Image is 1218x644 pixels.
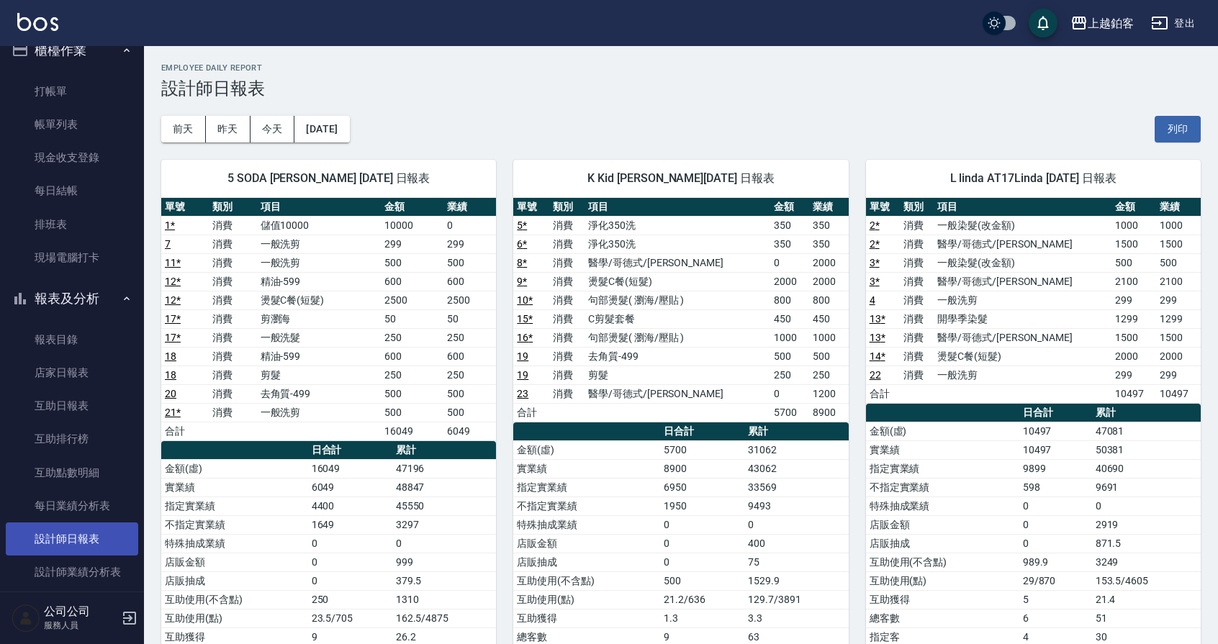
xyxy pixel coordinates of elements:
td: 一般洗剪 [934,291,1111,309]
td: 不指定實業績 [866,478,1019,496]
button: 登出 [1145,10,1201,37]
td: 299 [1156,291,1201,309]
td: 153.5/4605 [1092,571,1201,590]
td: 600 [443,272,496,291]
td: 4400 [308,496,392,515]
td: 店販抽成 [161,571,308,590]
td: 消費 [209,291,256,309]
td: 350 [770,216,809,235]
td: 33569 [744,478,849,496]
td: 互助使用(點) [161,609,308,627]
a: 排班表 [6,208,138,241]
td: 消費 [209,384,256,403]
td: 16049 [308,459,392,478]
td: 10497 [1019,422,1092,440]
span: L linda AT17Linda [DATE] 日報表 [883,171,1183,186]
td: 10000 [381,216,443,235]
td: 8900 [660,459,744,478]
td: 299 [1111,291,1156,309]
td: 10497 [1156,384,1201,403]
td: 10497 [1019,440,1092,459]
td: 合計 [513,403,549,422]
a: 23 [517,388,528,399]
th: 類別 [549,198,585,217]
td: 9691 [1092,478,1201,496]
td: 醫學/哥德式/[PERSON_NAME] [585,384,770,403]
td: 1000 [770,328,809,347]
td: 5700 [770,403,809,422]
td: 指定實業績 [161,496,308,515]
td: 250 [443,366,496,384]
td: 0 [308,553,392,571]
th: 項目 [257,198,382,217]
td: 250 [809,366,848,384]
td: 醫學/哥德式/[PERSON_NAME] [585,253,770,272]
td: 句部燙髮( 瀏海/壓貼 ) [585,291,770,309]
button: 報表及分析 [6,280,138,317]
th: 金額 [381,198,443,217]
td: 1200 [809,384,848,403]
td: 消費 [549,328,585,347]
a: 報表目錄 [6,323,138,356]
td: 51 [1092,609,1201,627]
td: 129.7/3891 [744,590,849,609]
td: 871.5 [1092,534,1201,553]
button: 昨天 [206,116,251,142]
td: 48847 [392,478,497,496]
th: 項目 [934,198,1111,217]
td: 1950 [660,496,744,515]
td: 1500 [1156,328,1201,347]
td: 500 [660,571,744,590]
a: 帳單列表 [6,108,138,141]
td: 醫學/哥德式/[PERSON_NAME] [934,272,1111,291]
td: 0 [660,515,744,534]
td: 1649 [308,515,392,534]
td: 互助使用(不含點) [513,571,660,590]
td: 互助獲得 [513,609,660,627]
td: 299 [1111,366,1156,384]
td: 互助使用(點) [866,571,1019,590]
td: 1500 [1111,328,1156,347]
td: 1.3 [660,609,744,627]
td: 淨化350洗 [585,216,770,235]
td: 1000 [1111,216,1156,235]
td: 店販金額 [866,515,1019,534]
td: 消費 [549,253,585,272]
td: 金額(虛) [866,422,1019,440]
td: 消費 [209,366,256,384]
table: a dense table [866,198,1201,404]
td: 互助獲得 [866,590,1019,609]
td: 45550 [392,496,497,515]
td: 店販抽成 [513,553,660,571]
td: 0 [443,216,496,235]
h2: Employee Daily Report [161,63,1201,73]
td: 特殊抽成業績 [866,496,1019,515]
th: 累計 [392,441,497,460]
td: 1299 [1111,309,1156,328]
td: 3297 [392,515,497,534]
td: 0 [770,253,809,272]
td: 一般染髮(改金額) [934,253,1111,272]
td: 店販金額 [161,553,308,571]
td: 消費 [209,403,256,422]
a: 18 [165,369,176,381]
th: 類別 [900,198,934,217]
a: 店家日報表 [6,356,138,389]
td: 6 [1019,609,1092,627]
th: 業績 [443,198,496,217]
td: 2000 [770,272,809,291]
td: 1500 [1156,235,1201,253]
td: 47081 [1092,422,1201,440]
td: 800 [770,291,809,309]
a: 4 [870,294,875,306]
td: 3249 [1092,553,1201,571]
td: 一般洗剪 [934,366,1111,384]
a: 設計師排行榜 [6,589,138,622]
td: 2000 [809,272,848,291]
th: 業績 [809,198,848,217]
button: 上越鉑客 [1065,9,1140,38]
a: 20 [165,388,176,399]
a: 7 [165,238,171,250]
td: 特殊抽成業績 [513,515,660,534]
button: 前天 [161,116,206,142]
